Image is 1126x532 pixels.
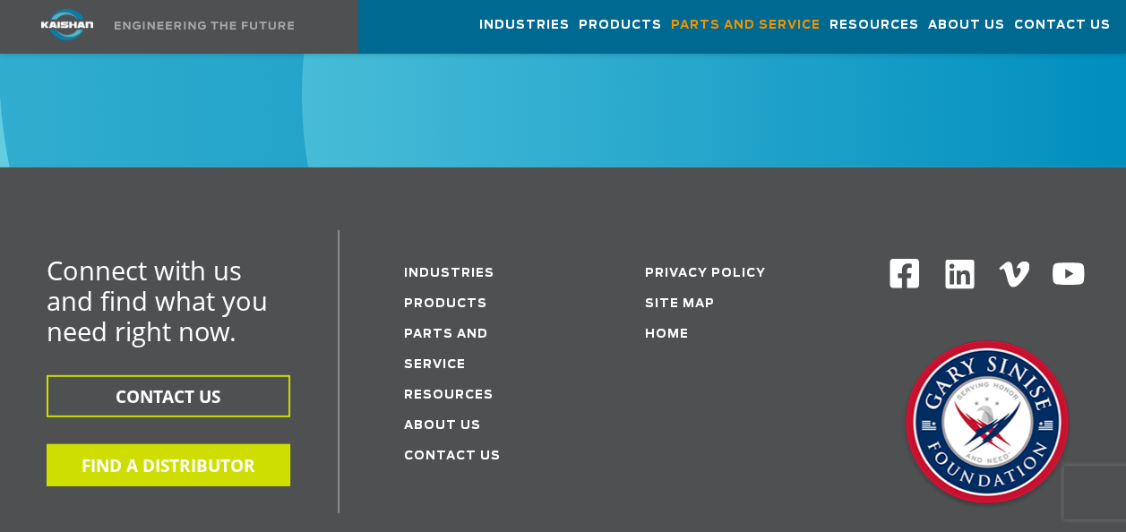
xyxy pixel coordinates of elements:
[1051,257,1086,292] img: Youtube
[829,1,919,49] a: Resources
[404,390,494,401] a: Resources
[999,262,1029,287] img: Vimeo
[404,268,494,279] a: Industries
[404,329,488,371] a: Parts and service
[928,1,1005,49] a: About Us
[645,329,689,340] a: Home
[898,335,1077,514] img: Gary Sinise Foundation
[579,1,662,49] a: Products
[479,1,570,49] a: Industries
[888,257,921,290] img: Facebook
[479,15,570,36] span: Industries
[404,450,501,462] a: Contact Us
[645,298,715,310] a: Site Map
[829,15,919,36] span: Resources
[47,375,290,417] button: CONTACT US
[1014,15,1111,36] span: Contact Us
[645,268,766,279] a: Privacy Policy
[404,420,481,432] a: About Us
[404,298,487,310] a: Products
[47,253,268,348] span: Connect with us and find what you need right now.
[942,257,977,292] img: Linkedin
[1014,1,1111,49] a: Contact Us
[671,1,821,49] a: Parts and Service
[671,15,821,36] span: Parts and Service
[115,21,294,30] img: Engineering the future
[579,15,662,36] span: Products
[47,444,290,486] button: FIND A DISTRIBUTOR
[928,15,1005,36] span: About Us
